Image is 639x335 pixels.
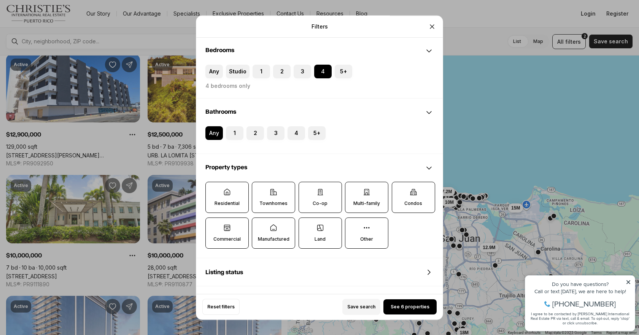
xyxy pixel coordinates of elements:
[424,19,440,34] button: Close
[207,304,235,310] span: Reset filters
[353,200,380,206] p: Multi-family
[196,259,443,286] div: Listing status
[196,65,443,98] div: Bedrooms
[391,304,429,310] span: See 6 properties
[288,126,305,140] label: 4
[8,24,110,30] div: Call or text [DATE], we are here to help!
[205,126,223,140] label: Any
[196,182,443,258] div: Property types
[335,65,352,78] label: 5+
[10,47,108,61] span: I agree to be contacted by [PERSON_NAME] International Real Estate PR via text, call & email. To ...
[226,65,250,78] label: Studio
[196,37,443,65] div: Bedrooms
[8,17,110,22] div: Do you have questions?
[205,65,223,78] label: Any
[258,236,289,242] p: Manufactured
[312,23,328,29] p: Filters
[205,47,234,53] span: Bedrooms
[404,200,422,206] p: Condos
[205,109,236,115] span: Bathrooms
[196,99,443,126] div: Bathrooms
[273,65,291,78] label: 2
[267,126,285,140] label: 3
[308,126,326,140] label: 5+
[205,164,247,170] span: Property types
[342,299,380,315] button: Save search
[205,269,243,275] span: Listing status
[31,36,95,43] span: [PHONE_NUMBER]
[196,126,443,154] div: Bathrooms
[314,65,332,78] label: 4
[213,236,241,242] p: Commercial
[205,83,250,89] label: 4 bedrooms only
[196,287,443,314] div: Tours
[226,126,243,140] label: 1
[215,200,240,206] p: Residential
[294,65,311,78] label: 3
[259,200,288,206] p: Townhomes
[253,65,270,78] label: 1
[383,299,437,314] button: See 6 properties
[196,154,443,182] div: Property types
[315,236,326,242] p: Land
[202,299,240,315] button: Reset filters
[347,304,375,310] span: Save search
[313,200,327,206] p: Co-op
[246,126,264,140] label: 2
[360,236,373,242] p: Other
